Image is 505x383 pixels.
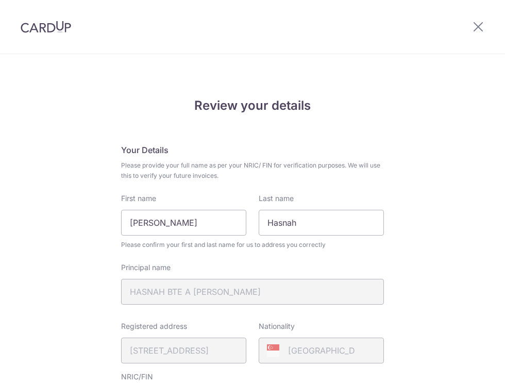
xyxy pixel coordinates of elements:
h4: Review your details [121,96,384,115]
img: CardUp [21,21,71,33]
label: Principal name [121,262,171,273]
label: Registered address [121,321,187,331]
label: NRIC/FIN [121,372,153,382]
span: Please confirm your first and last name for us to address you correctly [121,240,384,250]
input: First Name [121,210,246,236]
h5: Your Details [121,144,384,156]
label: Last name [259,193,294,204]
label: First name [121,193,156,204]
input: Last name [259,210,384,236]
label: Nationality [259,321,295,331]
span: Please provide your full name as per your NRIC/ FIN for verification purposes. We will use this t... [121,160,384,181]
